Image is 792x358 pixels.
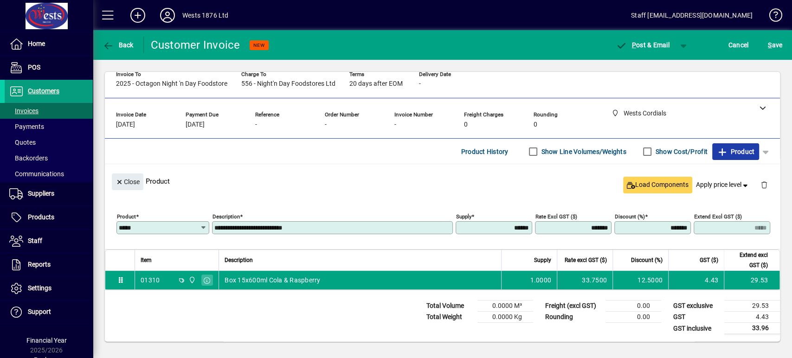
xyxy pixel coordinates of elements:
[623,177,692,193] button: Load Components
[28,308,51,315] span: Support
[26,337,67,344] span: Financial Year
[616,41,670,49] span: ost & Email
[225,275,320,285] span: Box 15x600ml Cola & Raspberry
[535,213,577,220] mat-label: Rate excl GST ($)
[225,255,253,265] span: Description
[766,37,785,53] button: Save
[456,213,471,220] mat-label: Supply
[123,7,153,24] button: Add
[5,300,93,324] a: Support
[5,230,93,253] a: Staff
[28,40,45,47] span: Home
[724,300,780,312] td: 29.53
[627,180,689,190] span: Load Components
[105,164,780,198] div: Product
[700,255,718,265] span: GST ($)
[5,277,93,300] a: Settings
[611,37,674,53] button: Post & Email
[419,80,421,88] span: -
[5,103,93,119] a: Invoices
[28,261,51,268] span: Reports
[612,271,668,289] td: 12.5000
[103,41,134,49] span: Back
[28,237,42,244] span: Staff
[541,312,605,323] td: Rounding
[141,255,152,265] span: Item
[5,56,93,79] a: POS
[253,42,265,48] span: NEW
[5,253,93,276] a: Reports
[5,166,93,182] a: Communications
[477,300,533,312] td: 0.0000 M³
[394,121,396,128] span: -
[540,147,626,156] label: Show Line Volumes/Weights
[724,323,780,334] td: 33.96
[615,213,645,220] mat-label: Discount (%)
[186,121,205,128] span: [DATE]
[669,323,724,334] td: GST inclusive
[696,180,750,190] span: Apply price level
[422,312,477,323] td: Total Weight
[186,275,197,285] span: Wests Cordials
[212,213,240,220] mat-label: Description
[631,255,663,265] span: Discount (%)
[762,2,780,32] a: Knowledge Base
[768,41,772,49] span: S
[632,41,636,49] span: P
[728,38,749,52] span: Cancel
[457,143,512,160] button: Product History
[753,173,775,196] button: Delete
[9,170,64,178] span: Communications
[477,312,533,323] td: 0.0000 Kg
[116,80,227,88] span: 2025 - Octagon Night 'n Day Foodstore
[141,275,160,285] div: 01310
[563,275,607,285] div: 33.7500
[9,123,44,130] span: Payments
[93,37,144,53] app-page-header-button: Back
[605,312,661,323] td: 0.00
[530,275,552,285] span: 1.0000
[534,255,551,265] span: Supply
[28,87,59,95] span: Customers
[182,8,228,23] div: Wests 1876 Ltd
[28,284,52,292] span: Settings
[730,250,768,270] span: Extend excl GST ($)
[694,213,742,220] mat-label: Extend excl GST ($)
[349,80,403,88] span: 20 days after EOM
[631,8,753,23] div: Staff [EMAIL_ADDRESS][DOMAIN_NAME]
[151,38,240,52] div: Customer Invoice
[668,271,724,289] td: 4.43
[325,121,327,128] span: -
[28,64,40,71] span: POS
[422,300,477,312] td: Total Volume
[669,312,724,323] td: GST
[109,177,146,185] app-page-header-button: Close
[117,213,136,220] mat-label: Product
[5,206,93,229] a: Products
[9,154,48,162] span: Backorders
[541,300,605,312] td: Freight (excl GST)
[461,144,509,159] span: Product History
[768,38,782,52] span: ave
[153,7,182,24] button: Profile
[753,180,775,189] app-page-header-button: Delete
[724,271,779,289] td: 29.53
[116,121,135,128] span: [DATE]
[112,173,143,190] button: Close
[5,182,93,205] a: Suppliers
[241,80,335,88] span: 556 - Night'n Day Foodstores Ltd
[116,174,140,190] span: Close
[5,150,93,166] a: Backorders
[100,37,136,53] button: Back
[9,107,39,115] span: Invoices
[464,121,468,128] span: 0
[726,37,751,53] button: Cancel
[28,190,54,197] span: Suppliers
[534,121,537,128] span: 0
[669,300,724,312] td: GST exclusive
[565,255,607,265] span: Rate excl GST ($)
[5,119,93,134] a: Payments
[5,134,93,150] a: Quotes
[692,177,753,193] button: Apply price level
[654,147,708,156] label: Show Cost/Profit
